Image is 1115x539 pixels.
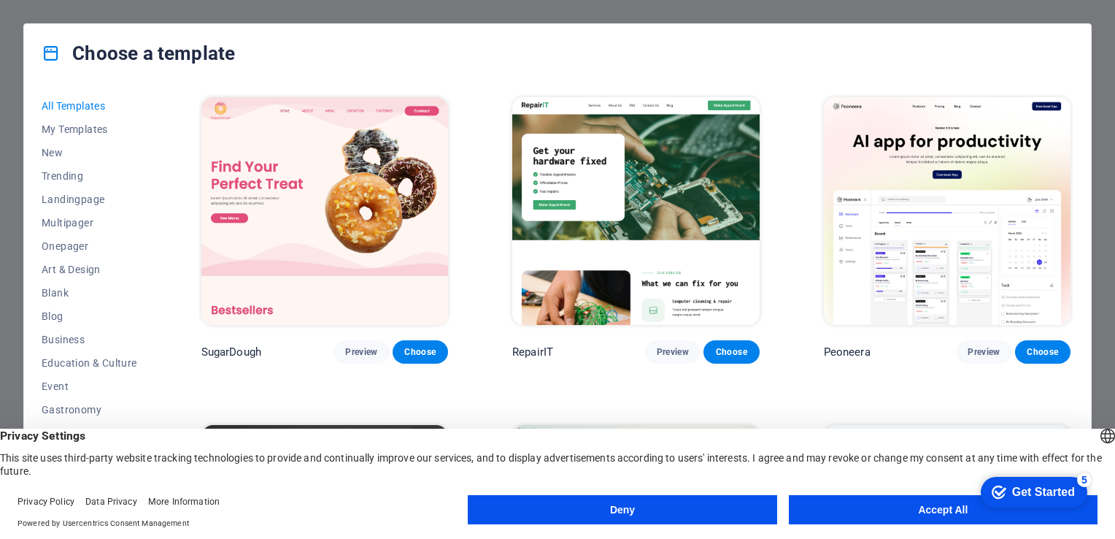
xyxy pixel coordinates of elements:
span: Blog [42,310,137,322]
button: Choose [393,340,448,364]
span: Education & Culture [42,357,137,369]
div: Get Started 5 items remaining, 0% complete [12,7,118,38]
span: Business [42,334,137,345]
button: Gastronomy [42,398,137,421]
span: My Templates [42,123,137,135]
button: My Templates [42,118,137,141]
button: Trending [42,164,137,188]
button: Choose [703,340,759,364]
button: Preview [956,340,1011,364]
span: Choose [715,346,747,358]
span: Preview [657,346,689,358]
button: Onepager [42,234,137,258]
p: Peoneera [824,345,871,359]
button: Event [42,375,137,398]
span: Art & Design [42,264,137,275]
span: New [42,147,137,158]
button: Landingpage [42,188,137,211]
span: Blank [42,287,137,299]
button: All Templates [42,94,137,118]
button: Blog [42,305,137,328]
div: 5 [108,3,123,18]
button: Education & Culture [42,351,137,375]
span: All Templates [42,100,137,112]
button: Business [42,328,137,351]
div: Get Started [43,16,106,29]
span: Multipager [42,217,137,229]
img: SugarDough [201,97,448,325]
p: SugarDough [201,345,261,359]
button: Preview [645,340,701,364]
span: Gastronomy [42,404,137,416]
span: Choose [404,346,436,358]
button: Blank [42,281,137,305]
span: Health [42,427,137,439]
p: RepairIT [512,345,553,359]
button: New [42,141,137,164]
button: Multipager [42,211,137,234]
button: Art & Design [42,258,137,281]
span: Onepager [42,240,137,252]
button: Preview [333,340,389,364]
button: Choose [1015,340,1070,364]
button: Health [42,421,137,445]
h4: Choose a template [42,42,235,65]
span: Event [42,381,137,392]
span: Choose [1027,346,1059,358]
span: Trending [42,170,137,182]
span: Landingpage [42,194,137,205]
span: Preview [345,346,377,358]
img: Peoneera [824,97,1070,325]
img: RepairIT [512,97,759,325]
span: Preview [968,346,1000,358]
